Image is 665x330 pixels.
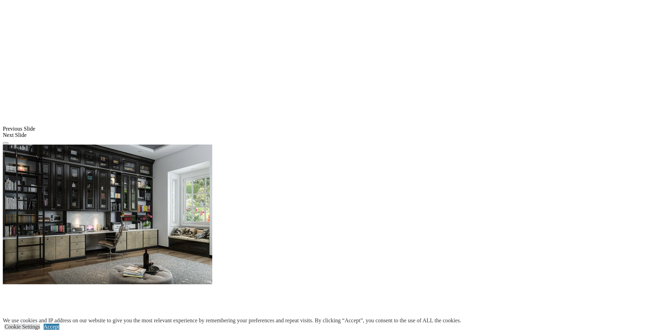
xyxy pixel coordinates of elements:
div: We use cookies and IP address on our website to give you the most relevant experience by remember... [3,317,461,324]
div: Next Slide [3,132,662,138]
div: Previous Slide [3,126,662,132]
a: Accept [44,324,59,330]
img: Banner for mobile view [3,145,212,284]
a: Cookie Settings [5,324,40,330]
button: Click here to pause slide show [3,142,8,144]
